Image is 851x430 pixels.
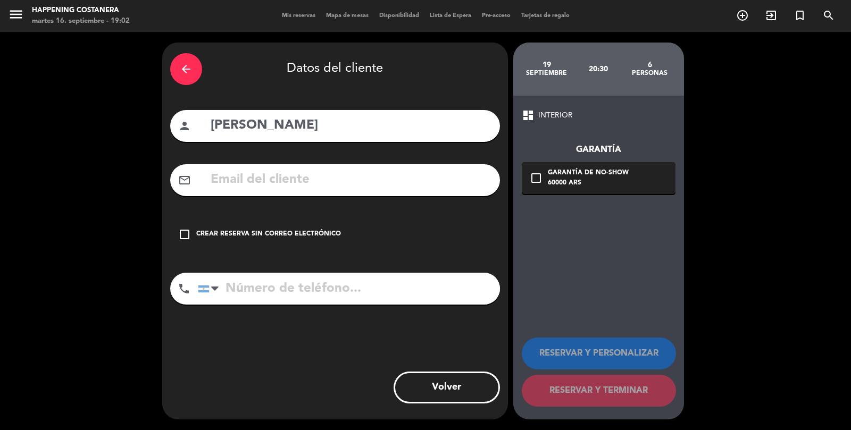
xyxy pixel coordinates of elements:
[822,9,835,22] i: search
[477,13,516,19] span: Pre-acceso
[736,9,749,22] i: add_circle_outline
[8,6,24,22] i: menu
[32,16,130,27] div: martes 16. septiembre - 19:02
[548,168,629,179] div: Garantía de no-show
[374,13,424,19] span: Disponibilidad
[530,172,543,184] i: check_box_outline_blank
[196,229,341,240] div: Crear reserva sin correo electrónico
[178,174,191,187] i: mail_outline
[521,61,573,69] div: 19
[522,109,535,122] span: dashboard
[277,13,321,19] span: Mis reservas
[522,338,676,369] button: RESERVAR Y PERSONALIZAR
[624,61,675,69] div: 6
[516,13,575,19] span: Tarjetas de regalo
[321,13,374,19] span: Mapa de mesas
[424,13,477,19] span: Lista de Espera
[210,169,492,191] input: Email del cliente
[32,5,130,16] div: Happening Costanera
[178,120,191,132] i: person
[548,178,629,189] div: 60000 ARS
[170,50,500,88] div: Datos del cliente
[394,372,500,403] button: Volver
[180,63,193,75] i: arrow_back
[538,109,573,122] span: INTERIOR
[794,9,806,22] i: turned_in_not
[765,9,778,22] i: exit_to_app
[521,69,573,78] div: septiembre
[178,282,190,295] i: phone
[522,375,676,407] button: RESERVAR Y TERMINAR
[522,143,675,157] div: Garantía
[198,273,500,305] input: Número de teléfono...
[572,50,624,88] div: 20:30
[198,273,223,304] div: Argentina: +54
[210,115,492,137] input: Nombre del cliente
[178,228,191,241] i: check_box_outline_blank
[624,69,675,78] div: personas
